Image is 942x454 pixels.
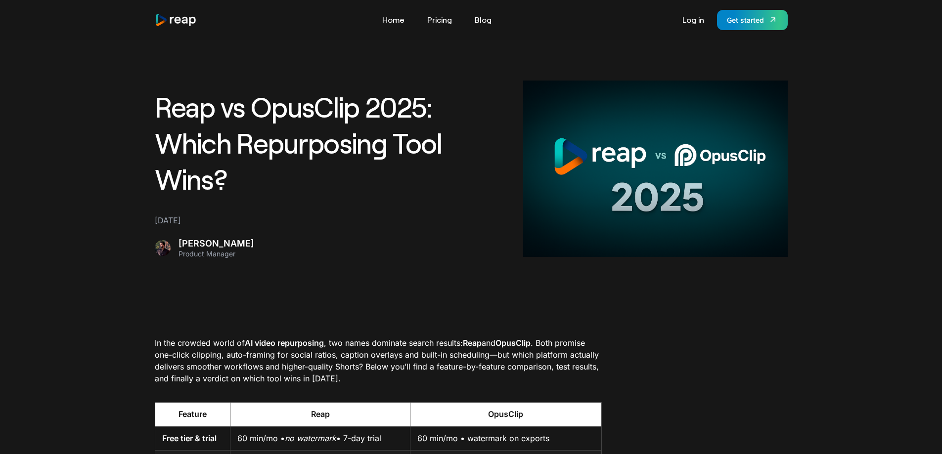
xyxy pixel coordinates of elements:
td: 60 min/mo • watermark on exports [410,426,601,450]
th: Reap [230,403,410,426]
div: Get started [727,15,764,25]
p: In the crowded world of , two names dominate search results: and . Both promise one-click clippin... [155,337,602,384]
strong: Free tier & trial [162,433,217,443]
a: Home [377,12,409,28]
div: Product Manager [179,249,254,258]
h1: Reap vs OpusClip 2025: Which Repurposing Tool Wins? [155,89,511,197]
th: OpusClip [410,403,601,426]
em: no watermark [285,433,336,443]
a: Get started [717,10,788,30]
a: Log in [677,12,709,28]
th: Feature [155,403,230,426]
strong: OpusClip [495,338,531,348]
a: Pricing [422,12,457,28]
strong: AI video repurposing [245,338,324,348]
strong: Reap [463,338,482,348]
a: Blog [470,12,496,28]
div: [PERSON_NAME] [179,238,254,249]
div: [DATE] [155,214,511,226]
td: 60 min/mo • • 7-day trial [230,426,410,450]
a: home [155,13,197,27]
